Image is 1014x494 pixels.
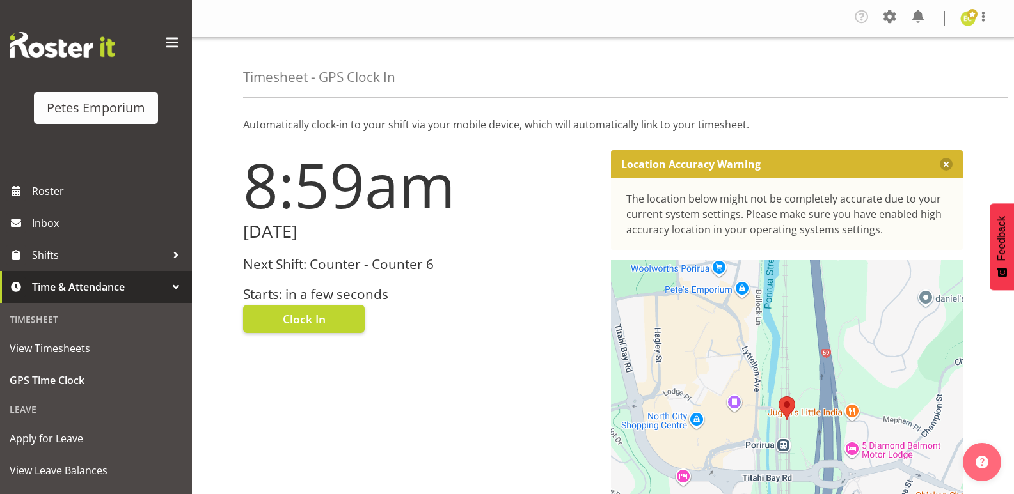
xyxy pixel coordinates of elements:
[32,181,186,201] span: Roster
[996,216,1008,261] span: Feedback
[626,191,948,237] div: The location below might not be completely accurate due to your current system settings. Please m...
[10,461,182,480] span: View Leave Balances
[976,456,988,468] img: help-xxl-2.png
[3,422,189,454] a: Apply for Leave
[10,371,182,390] span: GPS Time Clock
[3,364,189,396] a: GPS Time Clock
[32,277,166,297] span: Time & Attendance
[10,32,115,58] img: Rosterit website logo
[3,306,189,332] div: Timesheet
[960,11,976,26] img: emma-croft7499.jpg
[283,311,326,327] span: Clock In
[32,245,166,265] span: Shifts
[243,287,596,302] h3: Starts: in a few seconds
[3,332,189,364] a: View Timesheets
[243,150,596,219] h1: 8:59am
[10,339,182,358] span: View Timesheets
[243,70,395,84] h4: Timesheet - GPS Clock In
[243,257,596,272] h3: Next Shift: Counter - Counter 6
[3,396,189,422] div: Leave
[32,213,186,233] span: Inbox
[243,305,365,333] button: Clock In
[940,158,953,171] button: Close message
[10,429,182,448] span: Apply for Leave
[3,454,189,486] a: View Leave Balances
[243,222,596,242] h2: [DATE]
[621,158,761,171] p: Location Accuracy Warning
[243,117,963,132] p: Automatically clock-in to your shift via your mobile device, which will automatically link to you...
[990,203,1014,290] button: Feedback - Show survey
[47,98,145,118] div: Petes Emporium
